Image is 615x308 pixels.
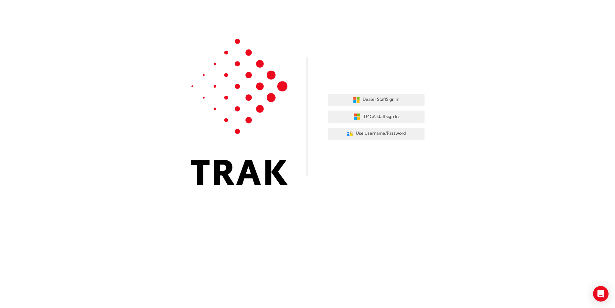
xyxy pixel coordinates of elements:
span: Use Username/Password [356,130,406,137]
button: TMCA StaffSign In [328,111,425,123]
button: Use Username/Password [328,128,425,140]
button: Dealer StaffSign In [328,94,425,106]
div: Open Intercom Messenger [593,286,609,302]
span: Dealer Staff Sign In [363,96,399,103]
img: Trak [191,39,288,185]
span: TMCA Staff Sign In [363,113,399,121]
